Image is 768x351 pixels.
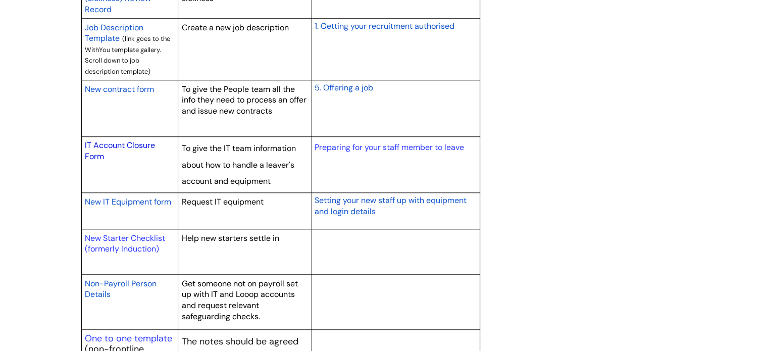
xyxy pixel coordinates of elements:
[314,82,373,93] span: 5. Offering a job
[314,195,466,217] span: Setting your new staff up with equipment and login details
[314,81,373,93] a: 5. Offering a job
[314,20,454,32] a: 1. Getting your recruitment authorised
[85,84,154,94] span: New contract form
[85,233,165,255] a: New Starter Checklist (formerly Induction)
[85,22,143,44] span: Job Description Template
[314,142,464,153] a: Preparing for your staff member to leave
[85,196,171,207] span: New IT Equipment form
[314,194,466,217] a: Setting your new staff up with equipment and login details
[85,332,172,344] a: One to one template
[314,21,454,31] span: 1. Getting your recruitment authorised
[85,21,143,44] a: Job Description Template
[182,233,279,243] span: Help new starters settle in
[182,143,296,186] span: To give the IT team information about how to handle a leaver's account and equipment
[182,278,298,322] span: Get someone not on payroll set up with IT and Looop accounts and request relevant safeguarding ch...
[182,196,264,207] span: Request IT equipment
[85,278,157,300] span: Non-Payroll Person Details
[182,84,306,116] span: To give the People team all the info they need to process an offer and issue new contracts
[85,34,170,76] span: (link goes to the WithYou template gallery. Scroll down to job description template)
[85,140,155,162] a: IT Account Closure Form
[85,195,171,208] a: New IT Equipment form
[85,277,157,300] a: Non-Payroll Person Details
[85,83,154,95] a: New contract form
[182,22,289,33] span: Create a new job description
